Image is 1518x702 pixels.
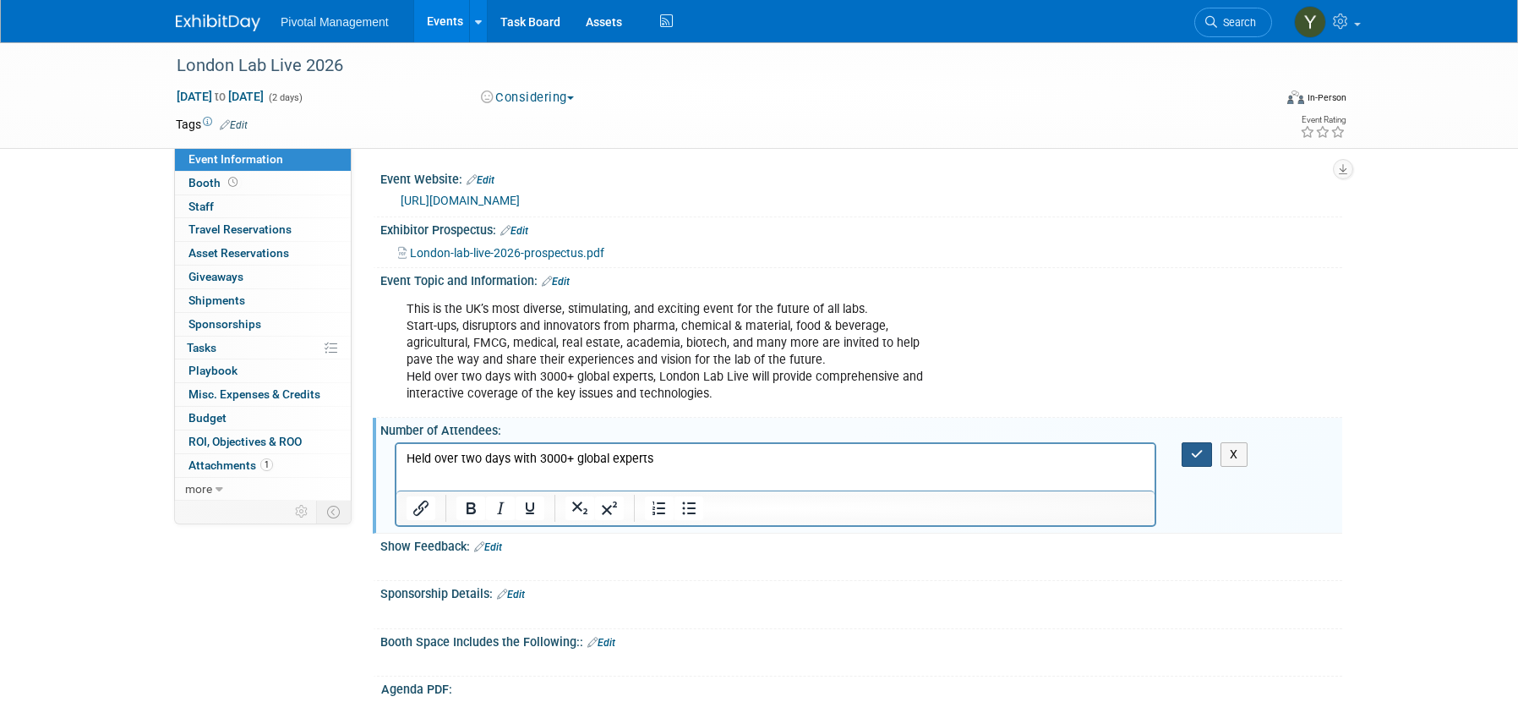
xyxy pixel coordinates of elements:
a: Edit [587,637,615,649]
a: Edit [467,174,494,186]
img: Format-Inperson.png [1287,90,1304,104]
span: Shipments [188,293,245,307]
span: more [185,482,212,496]
span: Search [1217,16,1256,29]
a: Search [1194,8,1272,37]
a: Edit [542,276,570,288]
a: Booth [175,172,351,195]
div: Exhibitor Prospectus: [380,217,1342,239]
span: Asset Reservations [188,246,289,260]
iframe: Rich Text Area [396,444,1155,491]
span: ROI, Objectives & ROO [188,435,302,448]
button: Bold [456,496,485,520]
div: Booth Space Includes the Following:: [380,629,1342,651]
div: Agenda PDF: [381,677,1335,698]
a: ROI, Objectives & ROO [175,431,351,453]
a: Budget [175,407,351,430]
td: Toggle Event Tabs [317,501,352,523]
div: Event Rating [1300,116,1346,124]
a: Event Information [175,148,351,171]
div: London Lab Live 2026 [171,51,1247,81]
span: Tasks [187,341,216,354]
span: Booth not reserved yet [225,176,241,189]
a: Travel Reservations [175,218,351,241]
span: 1 [260,458,273,471]
a: Shipments [175,289,351,312]
div: Show Feedback: [380,534,1342,556]
div: Event Website: [380,167,1342,189]
a: Asset Reservations [175,242,351,265]
span: Travel Reservations [188,222,292,236]
span: Staff [188,200,214,213]
a: Playbook [175,359,351,382]
a: Edit [220,119,248,131]
button: Subscript [565,496,594,520]
span: Booth [188,176,241,189]
span: to [212,90,228,103]
a: Attachments1 [175,454,351,477]
a: Tasks [175,337,351,359]
button: Bullet list [674,496,703,520]
span: Playbook [188,364,238,377]
button: Italic [486,496,515,520]
span: Misc. Expenses & Credits [188,387,320,401]
span: London-lab-live-2026-prospectus.pdf [410,246,604,260]
a: Staff [175,195,351,218]
a: London-lab-live-2026-prospectus.pdf [398,246,604,260]
a: Misc. Expenses & Credits [175,383,351,406]
div: Event Topic and Information: [380,268,1342,290]
img: ExhibitDay [176,14,260,31]
div: Sponsorship Details: [380,581,1342,603]
button: Considering [475,89,581,107]
span: Budget [188,411,227,425]
a: [URL][DOMAIN_NAME] [401,194,520,207]
span: Pivotal Management [281,15,389,29]
a: Giveaways [175,266,351,288]
span: Event Information [188,152,283,166]
td: Personalize Event Tab Strip [287,501,317,523]
div: In-Person [1307,91,1346,104]
button: Numbered list [645,496,674,520]
span: Giveaways [188,270,243,283]
a: Edit [497,589,525,601]
span: (2 days) [267,92,303,103]
span: Attachments [188,458,273,472]
div: Event Format [1172,88,1346,113]
a: more [175,478,351,501]
a: Edit [474,541,502,553]
a: Sponsorships [175,313,351,336]
button: Underline [516,496,544,520]
span: [DATE] [DATE] [176,89,265,104]
div: This is the UK’s most diverse, stimulating, and exciting event for the future of all labs. Start-... [395,293,1156,411]
button: Superscript [595,496,624,520]
button: X [1220,442,1248,467]
div: Number of Attendees: [380,418,1342,439]
a: Edit [500,225,528,237]
span: Sponsorships [188,317,261,331]
img: Yen Wolf [1294,6,1326,38]
td: Tags [176,116,248,133]
button: Insert/edit link [407,496,435,520]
